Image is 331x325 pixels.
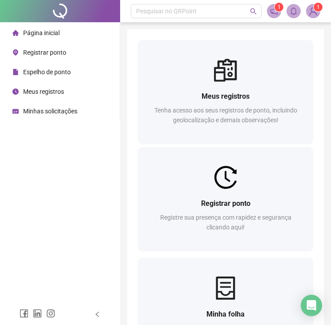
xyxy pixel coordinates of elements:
[12,88,19,95] span: clock-circle
[160,214,291,231] span: Registre sua presença com rapidez e segurança clicando aqui!
[301,295,322,316] div: Open Intercom Messenger
[33,309,42,318] span: linkedin
[270,7,278,15] span: notification
[154,107,297,124] span: Tenha acesso aos seus registros de ponto, incluindo geolocalização e demais observações!
[274,3,283,12] sup: 1
[23,49,66,56] span: Registrar ponto
[201,199,250,208] span: Registrar ponto
[138,147,313,251] a: Registrar pontoRegistre sua presença com rapidez e segurança clicando aqui!
[94,311,101,317] span: left
[278,4,281,10] span: 1
[317,4,320,10] span: 1
[206,310,245,318] span: Minha folha
[12,49,19,56] span: environment
[307,4,320,18] img: 89177
[250,8,257,15] span: search
[12,69,19,75] span: file
[12,108,19,114] span: schedule
[23,29,60,36] span: Página inicial
[20,309,28,318] span: facebook
[12,30,19,36] span: home
[290,7,298,15] span: bell
[23,108,77,115] span: Minhas solicitações
[23,88,64,95] span: Meus registros
[23,68,71,76] span: Espelho de ponto
[202,92,250,100] span: Meus registros
[138,40,313,144] a: Meus registrosTenha acesso aos seus registros de ponto, incluindo geolocalização e demais observa...
[314,3,323,12] sup: Atualize o seu contato no menu Meus Dados
[46,309,55,318] span: instagram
